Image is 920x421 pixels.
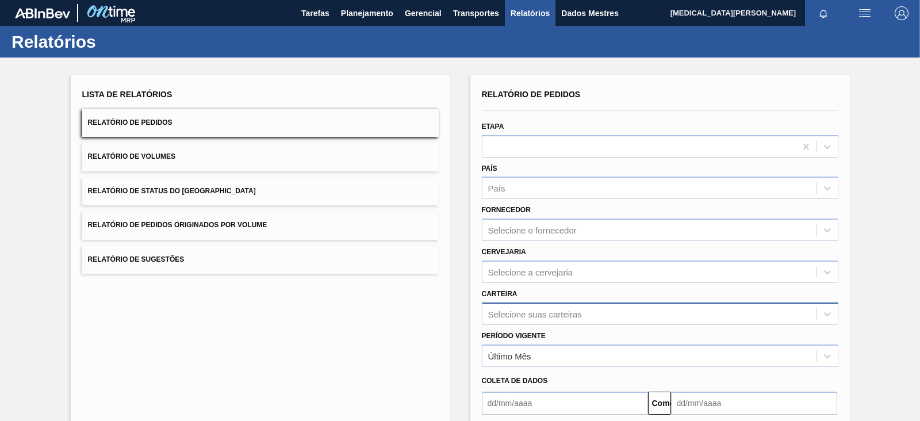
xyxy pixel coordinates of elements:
[88,221,267,229] font: Relatório de Pedidos Originados por Volume
[88,187,256,195] font: Relatório de Status do [GEOGRAPHIC_DATA]
[11,32,96,51] font: Relatórios
[405,9,442,18] font: Gerencial
[670,9,796,17] font: [MEDICAL_DATA][PERSON_NAME]
[15,8,70,18] img: TNhmsLtSVTkK8tSr43FrP2fwEKptu5GPRR3wAAAABJRU5ErkJggg==
[341,9,393,18] font: Planejamento
[858,6,872,20] img: ações do usuário
[82,246,439,274] button: Relatório de Sugestões
[88,153,175,161] font: Relatório de Volumes
[488,183,505,193] font: País
[671,392,837,415] input: dd/mm/aaaa
[82,177,439,205] button: Relatório de Status do [GEOGRAPHIC_DATA]
[561,9,619,18] font: Dados Mestres
[488,225,577,235] font: Selecione o fornecedor
[648,392,671,415] button: Comeu
[652,399,679,408] font: Comeu
[88,118,172,127] font: Relatório de Pedidos
[453,9,499,18] font: Transportes
[482,90,581,99] font: Relatório de Pedidos
[805,5,842,21] button: Notificações
[82,109,439,137] button: Relatório de Pedidos
[482,164,497,173] font: País
[488,309,582,319] font: Selecione suas carteiras
[482,123,504,131] font: Etapa
[488,267,573,277] font: Selecione a cervejaria
[895,6,908,20] img: Sair
[301,9,329,18] font: Tarefas
[82,143,439,171] button: Relatório de Volumes
[511,9,550,18] font: Relatórios
[482,206,531,214] font: Fornecedor
[482,248,526,256] font: Cervejaria
[482,332,546,340] font: Período Vigente
[82,90,172,99] font: Lista de Relatórios
[488,351,531,361] font: Último Mês
[482,290,517,298] font: Carteira
[88,255,185,263] font: Relatório de Sugestões
[482,392,648,415] input: dd/mm/aaaa
[482,377,548,385] font: Coleta de dados
[82,211,439,239] button: Relatório de Pedidos Originados por Volume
